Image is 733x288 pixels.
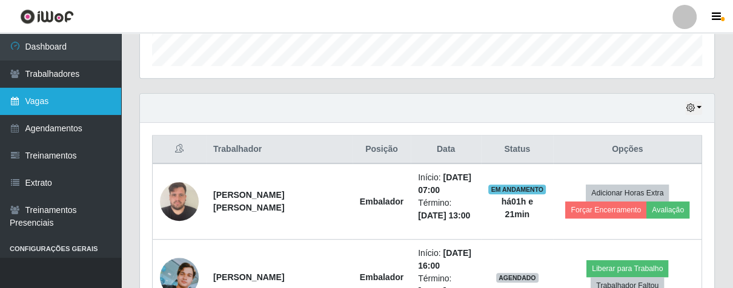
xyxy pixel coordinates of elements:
[213,272,284,282] strong: [PERSON_NAME]
[553,136,701,164] th: Opções
[213,190,284,212] strong: [PERSON_NAME] [PERSON_NAME]
[565,201,646,218] button: Forçar Encerramento
[206,136,353,164] th: Trabalhador
[360,272,403,282] strong: Embalador
[160,175,199,227] img: 1733931540736.jpeg
[360,197,403,206] strong: Embalador
[488,185,546,194] span: EM ANDAMENTO
[586,260,668,277] button: Liberar para Trabalho
[20,9,74,24] img: CoreUI Logo
[418,247,474,272] li: Início:
[418,171,474,197] li: Início:
[418,172,471,195] time: [DATE] 07:00
[411,136,481,164] th: Data
[586,185,669,201] button: Adicionar Horas Extra
[502,197,533,219] strong: há 01 h e 21 min
[418,211,470,220] time: [DATE] 13:00
[481,136,553,164] th: Status
[646,201,689,218] button: Avaliação
[418,197,474,222] li: Término:
[418,248,471,270] time: [DATE] 16:00
[353,136,411,164] th: Posição
[496,273,539,283] span: AGENDADO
